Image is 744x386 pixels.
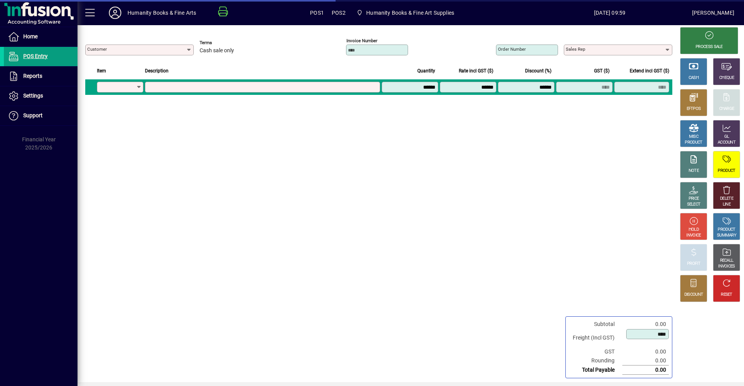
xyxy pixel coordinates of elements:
[622,320,669,329] td: 0.00
[103,6,127,20] button: Profile
[687,202,701,208] div: SELECT
[498,46,526,52] mat-label: Order number
[200,40,246,45] span: Terms
[23,93,43,99] span: Settings
[684,292,703,298] div: DISCOUNT
[145,67,169,75] span: Description
[689,168,699,174] div: NOTE
[720,258,734,264] div: RECALL
[4,27,77,46] a: Home
[696,44,723,50] div: PROCESS SALE
[97,67,106,75] span: Item
[622,347,669,356] td: 0.00
[630,67,669,75] span: Extend incl GST ($)
[719,106,734,112] div: CHARGE
[718,168,735,174] div: PRODUCT
[718,227,735,233] div: PRODUCT
[23,112,43,118] span: Support
[200,48,234,54] span: Cash sale only
[720,196,733,202] div: DELETE
[4,106,77,125] a: Support
[528,7,692,19] span: [DATE] 09:59
[127,7,196,19] div: Humanity Books & Fine Arts
[569,356,622,365] td: Rounding
[721,292,732,298] div: RESET
[4,67,77,86] a: Reports
[724,134,729,140] div: GL
[23,73,42,79] span: Reports
[692,7,734,19] div: [PERSON_NAME]
[569,320,622,329] td: Subtotal
[459,67,493,75] span: Rate incl GST ($)
[594,67,610,75] span: GST ($)
[525,67,551,75] span: Discount (%)
[717,233,736,238] div: SUMMARY
[569,329,622,347] td: Freight (Incl GST)
[723,202,730,208] div: LINE
[23,33,38,39] span: Home
[353,6,457,20] span: Humanity Books & Fine Art Supplies
[87,46,107,52] mat-label: Customer
[689,227,699,233] div: HOLD
[23,53,48,59] span: POS Entry
[4,86,77,106] a: Settings
[366,7,454,19] span: Humanity Books & Fine Art Supplies
[566,46,585,52] mat-label: Sales rep
[687,261,700,267] div: PROFIT
[689,75,699,81] div: CASH
[346,38,377,43] mat-label: Invoice number
[622,356,669,365] td: 0.00
[417,67,435,75] span: Quantity
[685,140,702,146] div: PRODUCT
[718,140,735,146] div: ACCOUNT
[689,134,698,140] div: MISC
[569,365,622,375] td: Total Payable
[687,106,701,112] div: EFTPOS
[310,7,324,19] span: POS1
[332,7,346,19] span: POS2
[689,196,699,202] div: PRICE
[569,347,622,356] td: GST
[622,365,669,375] td: 0.00
[686,233,701,238] div: INVOICE
[718,264,735,269] div: INVOICES
[719,75,734,81] div: CHEQUE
